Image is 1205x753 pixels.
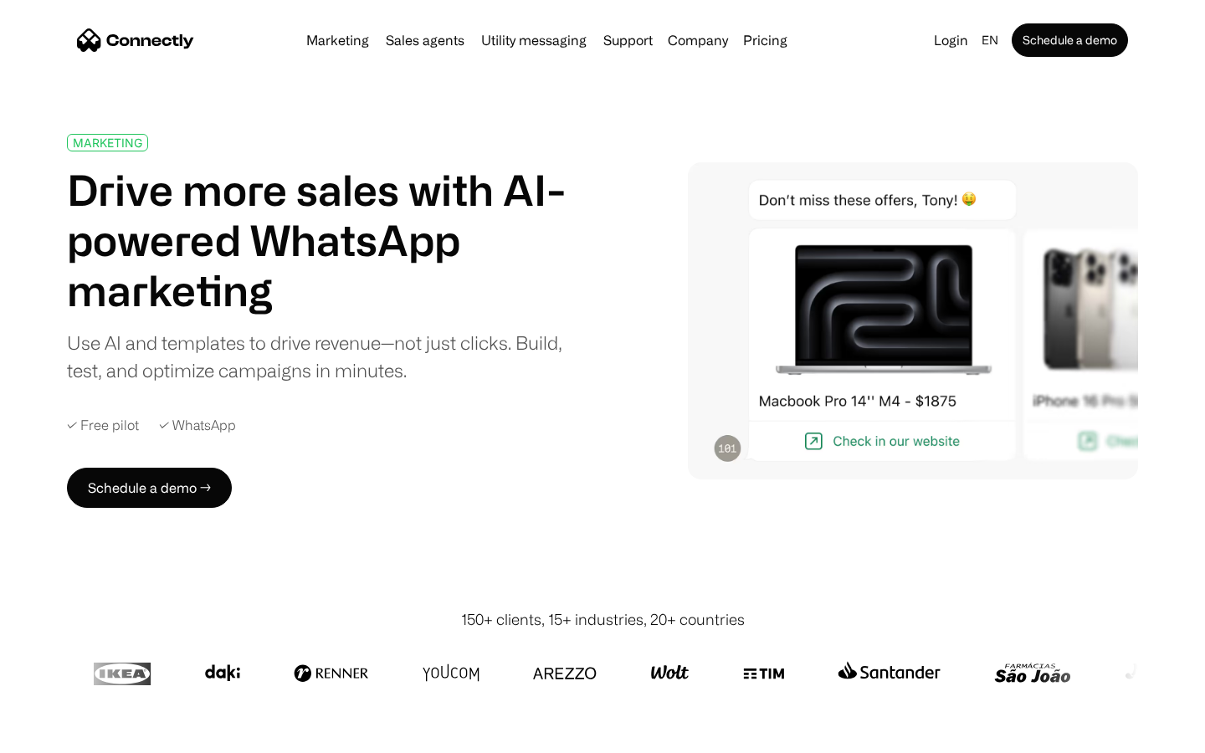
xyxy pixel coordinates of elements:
[300,33,376,47] a: Marketing
[1012,23,1128,57] a: Schedule a demo
[982,28,998,52] div: en
[67,329,584,384] div: Use AI and templates to drive revenue—not just clicks. Build, test, and optimize campaigns in min...
[668,28,728,52] div: Company
[474,33,593,47] a: Utility messaging
[67,165,584,315] h1: Drive more sales with AI-powered WhatsApp marketing
[461,608,745,631] div: 150+ clients, 15+ industries, 20+ countries
[597,33,659,47] a: Support
[33,724,100,747] ul: Language list
[736,33,794,47] a: Pricing
[67,417,139,433] div: ✓ Free pilot
[159,417,236,433] div: ✓ WhatsApp
[927,28,975,52] a: Login
[17,722,100,747] aside: Language selected: English
[73,136,142,149] div: MARKETING
[379,33,471,47] a: Sales agents
[67,468,232,508] a: Schedule a demo →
